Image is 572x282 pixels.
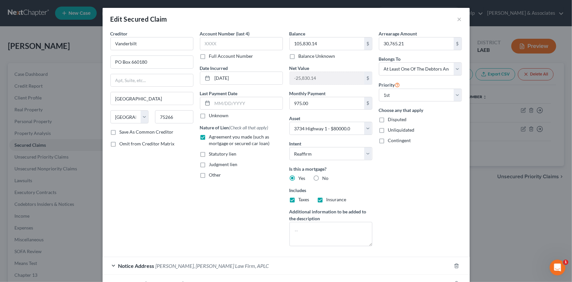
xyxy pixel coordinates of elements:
div: $ [364,97,372,110]
input: 0.00 [290,37,364,50]
label: Save As Common Creditor [120,129,174,135]
input: Enter city... [111,92,193,105]
label: Unknown [209,112,229,119]
input: Enter zip... [155,110,193,123]
span: 1 [563,260,568,265]
span: Judgment lien [209,162,238,167]
input: 0.00 [290,72,364,84]
span: Creditor [110,31,128,36]
span: Statutory lien [209,151,237,157]
input: MM/DD/YYYY [212,72,283,84]
input: Apt, Suite, etc... [111,74,193,87]
div: Edit Secured Claim [110,14,167,24]
div: $ [364,37,372,50]
span: Agreement you made (such as mortgage or secured car loan) [209,134,270,146]
label: Net Value [289,65,309,72]
span: (Check all that apply) [229,125,268,130]
span: [PERSON_NAME], [PERSON_NAME] Law Firm, APLC [156,263,269,269]
span: Insurance [326,197,346,202]
iframe: Intercom live chat [550,260,565,275]
input: XXXX [200,37,283,50]
span: Asset [289,116,301,121]
span: Contingent [388,138,411,143]
span: Unliquidated [388,127,415,133]
input: MM/DD/YYYY [212,97,283,110]
div: $ [364,72,372,84]
input: Search creditor by name... [110,37,193,50]
span: Omit from Creditor Matrix [120,141,175,146]
input: 0.00 [290,97,364,110]
label: Priority [379,81,400,89]
label: Balance Unknown [299,53,335,59]
button: × [457,15,462,23]
label: Date Incurred [200,65,228,72]
label: Arrearage Amount [379,30,417,37]
span: Notice Address [118,263,154,269]
label: Full Account Number [209,53,253,59]
span: Other [209,172,221,178]
input: Enter address... [111,56,193,68]
label: Intent [289,140,302,147]
label: Includes [289,187,372,194]
input: 0.00 [379,37,454,50]
label: Account Number (last 4) [200,30,250,37]
label: Balance [289,30,306,37]
label: Last Payment Date [200,90,238,97]
label: Is this a mortgage? [289,165,372,172]
span: Belongs To [379,56,401,62]
span: Taxes [299,197,309,202]
label: Choose any that apply [379,107,462,114]
span: No [323,175,329,181]
span: Yes [299,175,306,181]
label: Nature of Lien [200,124,268,131]
div: $ [454,37,462,50]
label: Monthly Payment [289,90,326,97]
span: Disputed [388,117,407,122]
label: Additional information to be added to the description [289,208,372,222]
